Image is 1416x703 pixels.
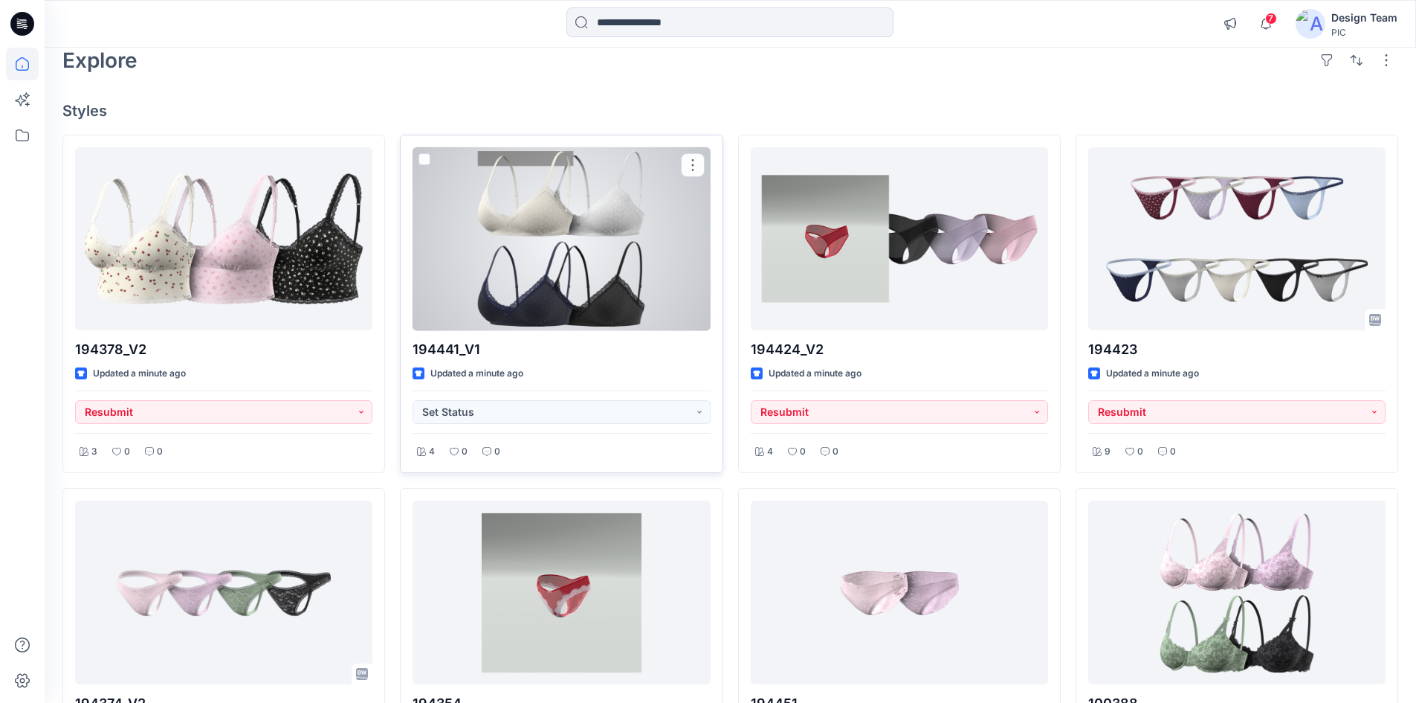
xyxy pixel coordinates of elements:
[1088,147,1386,331] a: 194423
[1088,501,1386,684] a: 100388
[1088,339,1386,360] p: 194423
[429,444,435,460] p: 4
[413,339,710,360] p: 194441_V1
[62,48,138,72] h2: Explore
[751,339,1048,360] p: 194424_V2
[833,444,838,460] p: 0
[494,444,500,460] p: 0
[1296,9,1325,39] img: avatar
[1265,13,1277,25] span: 7
[1137,444,1143,460] p: 0
[124,444,130,460] p: 0
[1170,444,1176,460] p: 0
[93,366,186,382] p: Updated a minute ago
[413,147,710,331] a: 194441_V1
[1331,9,1397,27] div: Design Team
[157,444,163,460] p: 0
[91,444,97,460] p: 3
[62,102,1398,120] h4: Styles
[751,147,1048,331] a: 194424_V2
[1105,444,1111,460] p: 9
[75,339,372,360] p: 194378_V2
[751,501,1048,684] a: 194451
[800,444,806,460] p: 0
[769,366,861,382] p: Updated a minute ago
[75,147,372,331] a: 194378_V2
[1106,366,1199,382] p: Updated a minute ago
[413,501,710,684] a: 194354
[430,366,523,382] p: Updated a minute ago
[462,444,468,460] p: 0
[767,444,773,460] p: 4
[1331,27,1397,38] div: PIC
[75,501,372,684] a: 194374_V2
